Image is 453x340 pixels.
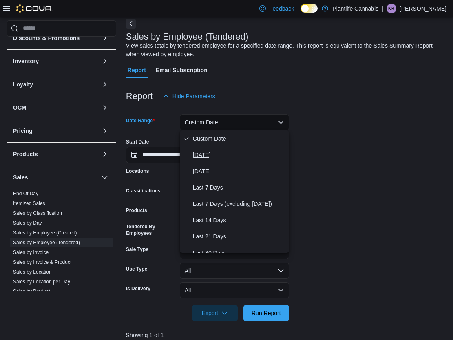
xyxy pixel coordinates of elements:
[193,150,286,160] span: [DATE]
[100,126,110,136] button: Pricing
[13,220,42,226] a: Sales by Day
[126,331,449,339] p: Showing 1 of 1
[126,285,150,292] label: Is Delivery
[126,32,249,42] h3: Sales by Employee (Tendered)
[13,127,98,135] button: Pricing
[13,210,62,216] a: Sales by Classification
[13,220,42,226] span: Sales by Day
[382,4,383,13] p: |
[193,199,286,209] span: Last 7 Days (excluding [DATE])
[13,34,80,42] h3: Discounts & Promotions
[100,172,110,182] button: Sales
[301,4,318,13] input: Dark Mode
[16,4,53,13] img: Cova
[126,188,161,194] label: Classifications
[100,56,110,66] button: Inventory
[128,62,146,78] span: Report
[256,0,297,17] a: Feedback
[100,79,110,89] button: Loyalty
[126,19,136,29] button: Next
[192,305,238,321] button: Export
[197,305,233,321] span: Export
[13,104,27,112] h3: OCM
[400,4,446,13] p: [PERSON_NAME]
[13,191,38,196] a: End Of Day
[172,92,215,100] span: Hide Parameters
[156,62,208,78] span: Email Subscription
[387,4,396,13] div: Kyleigh Brady
[13,249,49,256] span: Sales by Invoice
[126,266,147,272] label: Use Type
[193,183,286,192] span: Last 7 Days
[13,269,52,275] span: Sales by Location
[100,149,110,159] button: Products
[13,259,71,265] a: Sales by Invoice & Product
[13,127,32,135] h3: Pricing
[243,305,289,321] button: Run Report
[13,34,98,42] button: Discounts & Promotions
[13,279,70,285] a: Sales by Location per Day
[126,246,148,253] label: Sale Type
[180,282,289,298] button: All
[13,230,77,236] a: Sales by Employee (Created)
[126,42,442,59] div: View sales totals by tendered employee for a specified date range. This report is equivalent to t...
[180,263,289,279] button: All
[126,117,155,124] label: Date Range
[13,80,98,88] button: Loyalty
[13,150,98,158] button: Products
[100,103,110,113] button: OCM
[180,114,289,130] button: Custom Date
[388,4,395,13] span: KB
[126,147,204,163] input: Press the down key to open a popover containing a calendar.
[13,57,98,65] button: Inventory
[126,168,149,174] label: Locations
[13,150,38,158] h3: Products
[193,166,286,176] span: [DATE]
[13,57,39,65] h3: Inventory
[126,207,147,214] label: Products
[13,201,45,206] a: Itemized Sales
[13,289,50,294] a: Sales by Product
[100,33,110,43] button: Discounts & Promotions
[126,139,149,145] label: Start Date
[13,200,45,207] span: Itemized Sales
[193,215,286,225] span: Last 14 Days
[252,309,281,317] span: Run Report
[180,130,289,253] div: Select listbox
[269,4,294,13] span: Feedback
[13,249,49,255] a: Sales by Invoice
[13,269,52,275] a: Sales by Location
[13,259,71,265] span: Sales by Invoice & Product
[13,210,62,216] span: Sales by Classification
[13,173,28,181] h3: Sales
[159,88,219,104] button: Hide Parameters
[13,80,33,88] h3: Loyalty
[13,173,98,181] button: Sales
[7,189,116,329] div: Sales
[13,240,80,245] a: Sales by Employee (Tendered)
[126,223,177,236] label: Tendered By Employees
[193,134,286,144] span: Custom Date
[332,4,378,13] p: Plantlife Cannabis
[193,232,286,241] span: Last 21 Days
[126,91,153,101] h3: Report
[193,248,286,258] span: Last 30 Days
[13,104,98,112] button: OCM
